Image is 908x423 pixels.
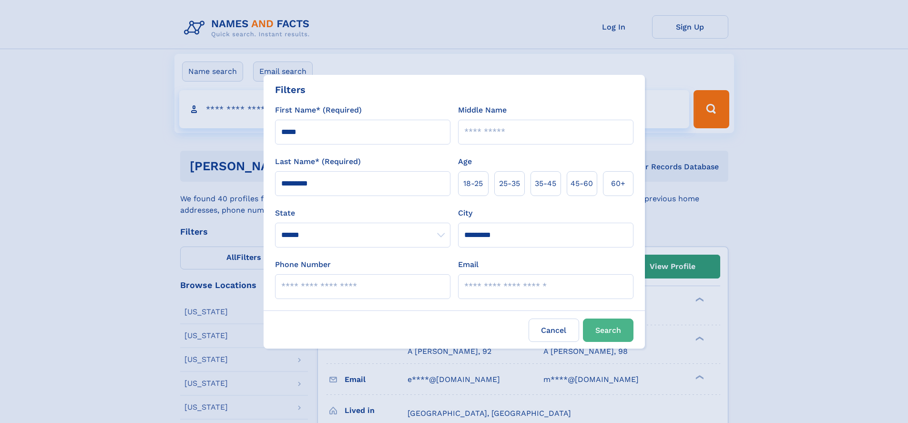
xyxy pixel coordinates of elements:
[583,319,633,342] button: Search
[458,207,472,219] label: City
[571,178,593,189] span: 45‑60
[275,207,450,219] label: State
[458,259,479,270] label: Email
[275,156,361,167] label: Last Name* (Required)
[275,83,306,97] div: Filters
[529,319,579,342] label: Cancel
[463,178,483,189] span: 18‑25
[275,259,331,270] label: Phone Number
[458,156,472,167] label: Age
[611,178,625,189] span: 60+
[275,104,362,116] label: First Name* (Required)
[458,104,507,116] label: Middle Name
[535,178,556,189] span: 35‑45
[499,178,520,189] span: 25‑35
